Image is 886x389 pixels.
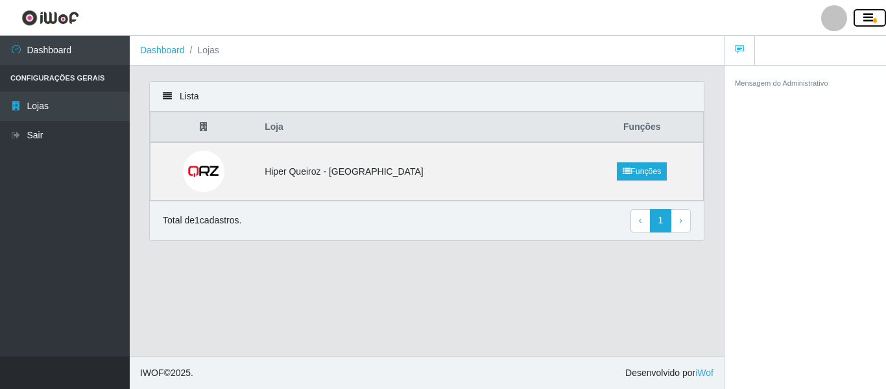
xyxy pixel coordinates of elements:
[630,209,651,232] a: Previous
[140,366,193,380] span: © 2025 .
[630,209,691,232] nav: pagination
[130,36,724,66] nav: breadcrumb
[257,142,581,201] td: Hiper Queiroz - [GEOGRAPHIC_DATA]
[695,368,713,378] a: iWof
[679,215,682,225] span: ›
[140,368,164,378] span: IWOF
[140,45,185,55] a: Dashboard
[639,215,642,225] span: ‹
[625,366,713,380] span: Desenvolvido por
[581,112,704,143] th: Funções
[183,151,224,192] img: Hiper Queiroz - Nova Betânia
[21,10,79,26] img: CoreUI Logo
[150,82,704,112] div: Lista
[257,112,581,143] th: Loja
[650,209,672,232] a: 1
[617,162,667,181] a: Funções
[163,214,241,227] p: Total de 1 cadastros.
[671,209,691,232] a: Next
[185,44,219,57] li: Lojas
[735,79,828,87] small: Mensagem do Administrativo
